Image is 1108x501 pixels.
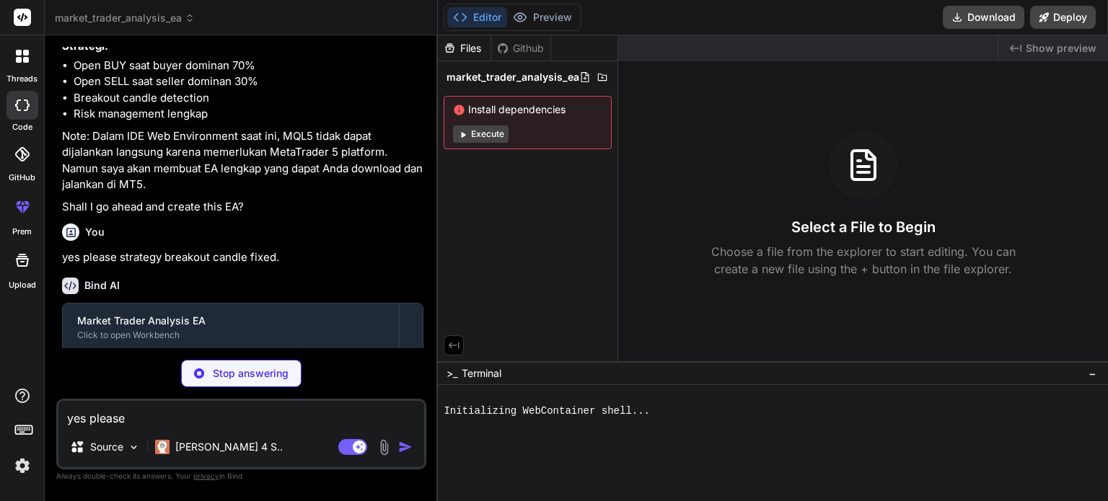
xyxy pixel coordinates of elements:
li: Open SELL saat seller dominan 30% [74,74,423,90]
div: Files [438,41,491,56]
span: Initializing WebContainer shell... [444,404,650,418]
label: code [12,121,32,133]
img: Claude 4 Sonnet [155,440,170,454]
span: market_trader_analysis_ea [55,11,195,25]
button: Market Trader Analysis EAClick to open Workbench [63,303,399,351]
button: − [1086,362,1099,385]
label: prem [12,226,32,238]
label: threads [6,73,38,85]
p: Source [90,440,123,454]
img: Pick Models [128,441,140,453]
img: settings [10,453,35,478]
h6: You [85,225,105,239]
div: Github [491,41,550,56]
button: Download [943,6,1024,29]
p: Stop answering [213,366,289,381]
label: GitHub [9,172,35,184]
span: market_trader_analysis_ea [447,70,579,84]
p: Shall I go ahead and create this EA? [62,199,423,216]
p: Choose a file from the explorer to start editing. You can create a new file using the + button in... [702,243,1025,278]
button: Deploy [1030,6,1096,29]
p: [PERSON_NAME] 4 S.. [175,440,283,454]
h6: Bind AI [84,278,120,293]
li: Risk management lengkap [74,106,423,123]
p: Note: Dalam IDE Web Environment saat ini, MQL5 tidak dapat dijalankan langsung karena memerlukan ... [62,128,423,193]
span: − [1089,366,1096,381]
span: Install dependencies [453,102,602,117]
li: Breakout candle detection [74,90,423,107]
li: Open BUY saat buyer dominan 70% [74,58,423,74]
span: Terminal [462,366,501,381]
button: Editor [447,7,507,27]
img: icon [398,440,413,454]
div: Click to open Workbench [77,329,384,341]
h3: Select a File to Begin [791,217,936,237]
label: Upload [9,279,36,291]
div: Market Trader Analysis EA [77,314,384,328]
p: yes please strategy breakout candle fixed. [62,249,423,266]
button: Execute [453,125,509,143]
img: attachment [376,439,392,456]
span: Show preview [1026,41,1096,56]
span: >_ [447,366,457,381]
span: privacy [193,471,219,480]
p: Always double-check its answers. Your in Bind [56,469,426,483]
button: Preview [507,7,578,27]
